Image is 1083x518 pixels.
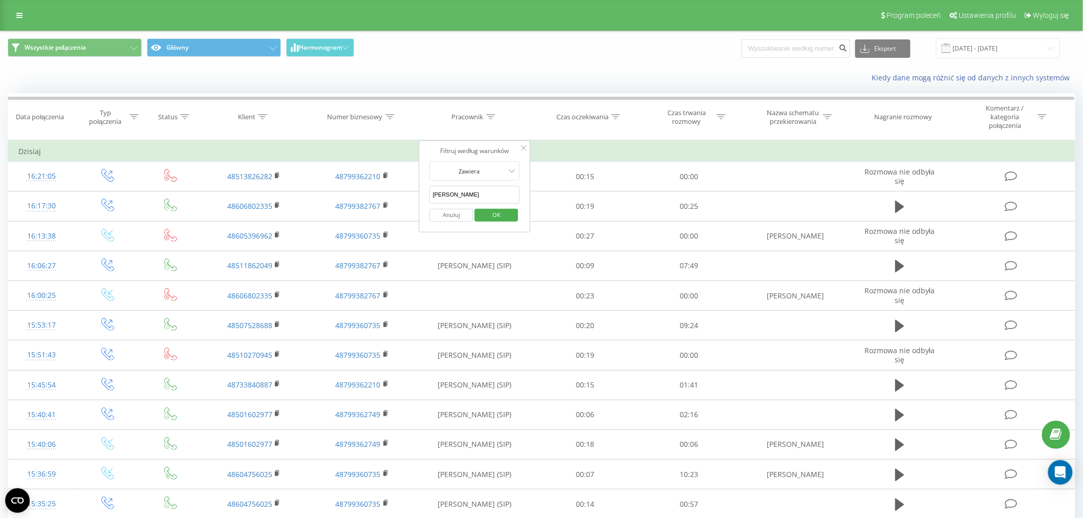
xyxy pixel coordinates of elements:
td: 00:15 [533,162,637,191]
td: [PERSON_NAME] (SIP) [416,191,533,221]
td: 00:09 [533,251,637,280]
div: Data połączenia [16,113,64,121]
a: 48799360735 [336,469,381,479]
div: 15:53:17 [18,315,64,335]
a: 48606802335 [227,291,272,300]
span: Wyloguj się [1033,11,1069,19]
span: Rozmowa nie odbyła się [864,286,935,305]
a: 48799360735 [336,320,381,330]
a: 48799360735 [336,499,381,509]
a: 48799360735 [336,231,381,241]
a: 48604756025 [227,469,272,479]
div: 15:51:43 [18,345,64,365]
button: Eksport [855,39,911,58]
button: Główny [147,38,281,57]
div: Nazwa schematu przekierowania [766,109,820,126]
div: Komentarz / kategoria połączenia [975,104,1035,130]
a: 48511862049 [227,261,272,270]
div: 16:21:05 [18,166,64,186]
a: 48799362749 [336,439,381,449]
div: 16:06:27 [18,256,64,276]
div: Typ połączenia [84,109,127,126]
td: [PERSON_NAME] (SIP) [416,429,533,459]
div: 15:40:41 [18,405,64,425]
td: 01:41 [637,370,742,400]
span: Rozmowa nie odbyła się [864,167,935,186]
td: [PERSON_NAME] (SIP) [416,400,533,429]
div: Nagranie rozmowy [874,113,932,121]
td: 00:25 [637,191,742,221]
td: 00:19 [533,191,637,221]
td: Dzisiaj [8,141,1075,162]
td: [PERSON_NAME] (SIP) [416,460,533,489]
span: OK [482,207,511,223]
a: 48501602977 [227,409,272,419]
span: Wszystkie połączenia [25,44,86,52]
a: 48604756025 [227,499,272,509]
td: [PERSON_NAME] (SIP) [416,370,533,400]
td: 00:18 [533,429,637,459]
td: 00:06 [533,400,637,429]
div: Open Intercom Messenger [1048,460,1073,485]
a: Kiedy dane mogą różnić się od danych z innych systemów [872,73,1075,82]
span: Rozmowa nie odbyła się [864,346,935,364]
a: 48799382767 [336,201,381,211]
a: 48513826282 [227,171,272,181]
a: 48799362749 [336,409,381,419]
div: 15:40:06 [18,435,64,455]
button: Open CMP widget [5,488,30,513]
div: Klient [238,113,255,121]
td: 00:23 [533,281,637,311]
div: Pracownik [452,113,484,121]
button: Anuluj [430,209,473,222]
td: [PERSON_NAME] [742,281,850,311]
a: 48510270945 [227,350,272,360]
td: 00:19 [533,340,637,370]
button: OK [474,209,518,222]
a: 48733840887 [227,380,272,390]
td: 00:20 [533,311,637,340]
a: 48501602977 [227,439,272,449]
td: [PERSON_NAME] [742,460,850,489]
td: [PERSON_NAME] [742,429,850,459]
td: 00:00 [637,281,742,311]
td: 00:15 [533,370,637,400]
div: 16:17:30 [18,196,64,216]
td: [PERSON_NAME] (SIP) [416,340,533,370]
td: [PERSON_NAME] (SIP) [416,162,533,191]
a: 48799362210 [336,380,381,390]
div: Numer biznesowy [328,113,383,121]
a: 48605396962 [227,231,272,241]
td: 00:27 [533,221,637,251]
td: 10:23 [637,460,742,489]
td: 00:00 [637,162,742,191]
div: 15:45:54 [18,375,64,395]
td: 02:16 [637,400,742,429]
td: [PERSON_NAME] [742,221,850,251]
div: Filtruj według warunków [430,146,520,156]
span: Rozmowa nie odbyła się [864,226,935,245]
button: Wszystkie połączenia [8,38,142,57]
div: 16:00:25 [18,286,64,306]
td: 00:00 [637,221,742,251]
td: 00:00 [637,340,742,370]
div: 15:36:59 [18,464,64,484]
div: 15:35:25 [18,494,64,514]
input: Wprowadź wartość [430,186,520,204]
td: 09:24 [637,311,742,340]
button: Harmonogram [286,38,354,57]
span: Harmonogram [299,44,342,51]
a: 48799382767 [336,291,381,300]
td: [PERSON_NAME] (SIP) [416,311,533,340]
td: 00:06 [637,429,742,459]
span: Ustawienia profilu [959,11,1016,19]
input: Wyszukiwanie według numeru [742,39,850,58]
a: 48606802335 [227,201,272,211]
div: Status [158,113,178,121]
td: [PERSON_NAME] (SIP) [416,251,533,280]
a: 48507528688 [227,320,272,330]
a: 48799362210 [336,171,381,181]
div: Czas trwania rozmowy [659,109,714,126]
a: 48799382767 [336,261,381,270]
span: Program poleceń [886,11,941,19]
